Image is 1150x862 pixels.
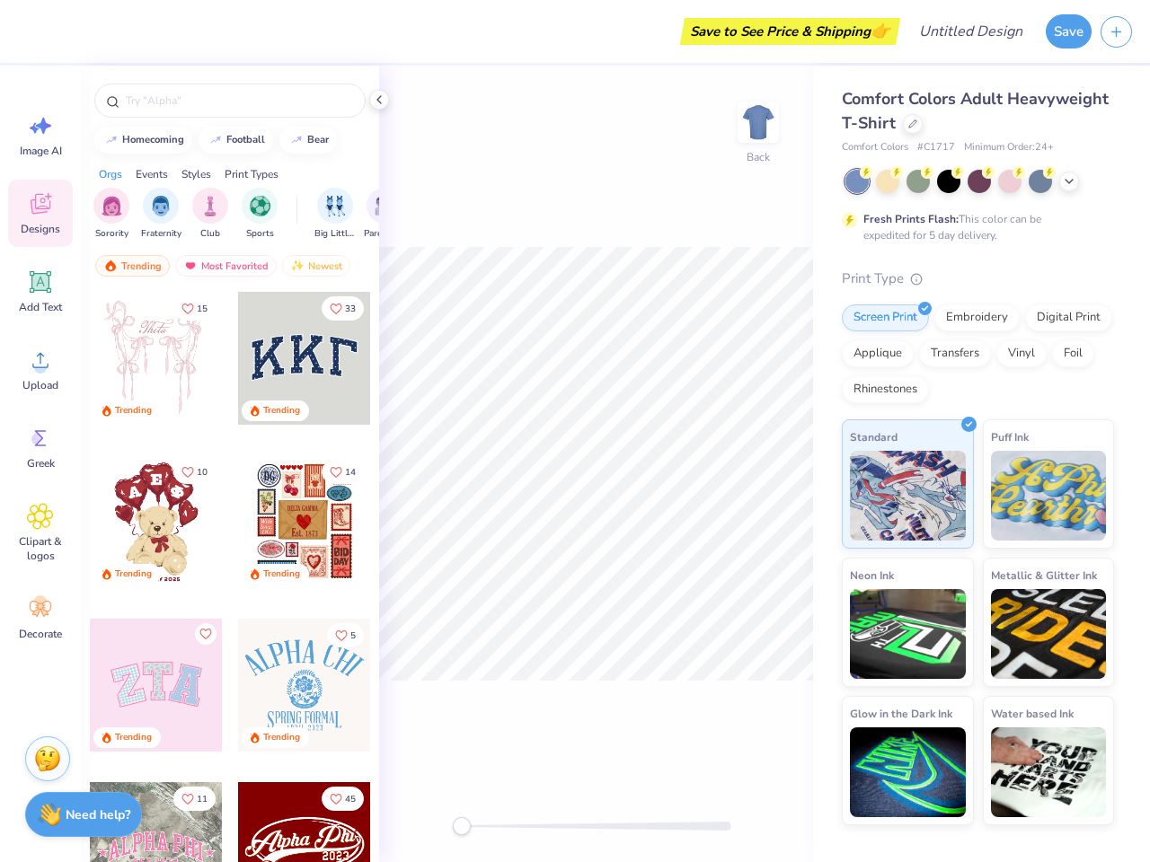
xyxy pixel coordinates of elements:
[263,731,300,744] div: Trending
[364,227,405,241] span: Parent's Weekend
[93,188,129,241] button: filter button
[863,211,1084,243] div: This color can be expedited for 5 day delivery.
[22,378,58,392] span: Upload
[740,104,776,140] img: Back
[991,451,1107,541] img: Puff Ink
[115,731,152,744] div: Trending
[195,623,217,645] button: Like
[141,188,181,241] div: filter for Fraternity
[842,376,929,403] div: Rhinestones
[103,259,118,272] img: trending.gif
[850,427,898,446] span: Standard
[282,255,350,277] div: Newest
[66,806,130,823] strong: Need help?
[1025,304,1112,331] div: Digital Print
[20,144,62,158] span: Image AI
[250,196,270,216] img: Sports Image
[314,227,356,241] span: Big Little Reveal
[242,188,278,241] button: filter button
[364,188,405,241] div: filter for Parent's Weekend
[173,460,216,484] button: Like
[197,468,208,477] span: 10
[197,795,208,804] span: 11
[863,212,959,226] strong: Fresh Prints Flash:
[151,196,171,216] img: Fraternity Image
[290,259,305,272] img: newest.gif
[842,268,1114,289] div: Print Type
[917,140,955,155] span: # C1717
[183,259,198,272] img: most_fav.gif
[322,787,364,811] button: Like
[141,188,181,241] button: filter button
[242,188,278,241] div: filter for Sports
[322,296,364,321] button: Like
[322,460,364,484] button: Like
[124,92,354,110] input: Try "Alpha"
[364,188,405,241] button: filter button
[192,188,228,241] button: filter button
[345,468,356,477] span: 14
[842,304,929,331] div: Screen Print
[919,340,991,367] div: Transfers
[375,196,395,216] img: Parent's Weekend Image
[289,135,304,145] img: trend_line.gif
[747,149,770,165] div: Back
[94,127,192,154] button: homecoming
[136,166,168,182] div: Events
[345,304,356,313] span: 33
[685,18,896,45] div: Save to See Price & Shipping
[991,727,1107,817] img: Water based Ink
[115,404,152,418] div: Trending
[453,817,471,835] div: Accessibility label
[842,140,908,155] span: Comfort Colors
[263,567,300,581] div: Trending
[307,135,329,145] div: bear
[11,534,70,563] span: Clipart & logos
[208,135,223,145] img: trend_line.gif
[842,340,914,367] div: Applique
[263,404,300,418] div: Trending
[19,627,62,641] span: Decorate
[175,255,277,277] div: Most Favorited
[225,166,279,182] div: Print Types
[934,304,1020,331] div: Embroidery
[279,127,337,154] button: bear
[350,631,356,640] span: 5
[192,188,228,241] div: filter for Club
[905,13,1037,49] input: Untitled Design
[246,227,274,241] span: Sports
[122,135,184,145] div: homecoming
[850,704,952,723] span: Glow in the Dark Ink
[850,727,966,817] img: Glow in the Dark Ink
[345,795,356,804] span: 45
[199,127,273,154] button: football
[200,227,220,241] span: Club
[991,427,1029,446] span: Puff Ink
[115,567,152,581] div: Trending
[327,623,364,647] button: Like
[314,188,356,241] button: filter button
[226,135,265,145] div: football
[21,222,60,236] span: Designs
[197,304,208,313] span: 15
[325,196,345,216] img: Big Little Reveal Image
[99,166,122,182] div: Orgs
[991,566,1097,585] span: Metallic & Glitter Ink
[1046,14,1092,48] button: Save
[1052,340,1094,367] div: Foil
[850,451,966,541] img: Standard
[104,135,119,145] img: trend_line.gif
[991,704,1074,723] span: Water based Ink
[95,255,170,277] div: Trending
[996,340,1047,367] div: Vinyl
[181,166,211,182] div: Styles
[200,196,220,216] img: Club Image
[19,300,62,314] span: Add Text
[964,140,1054,155] span: Minimum Order: 24 +
[842,88,1109,134] span: Comfort Colors Adult Heavyweight T-Shirt
[314,188,356,241] div: filter for Big Little Reveal
[850,589,966,679] img: Neon Ink
[27,456,55,471] span: Greek
[93,188,129,241] div: filter for Sorority
[871,20,890,41] span: 👉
